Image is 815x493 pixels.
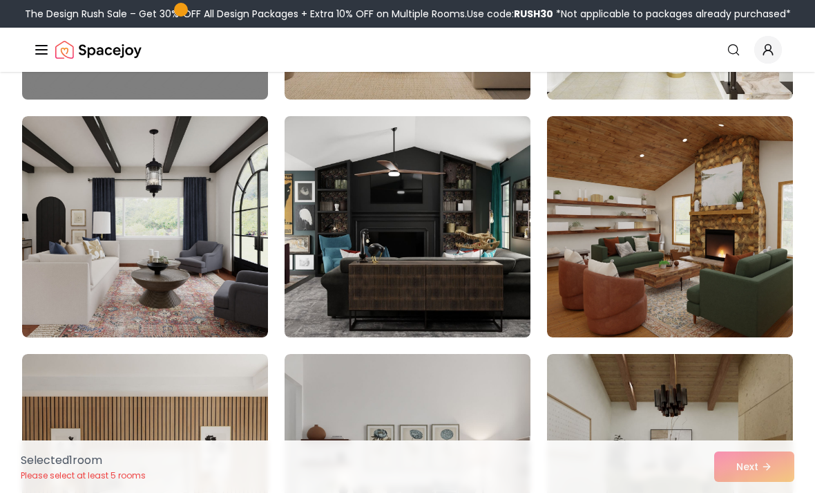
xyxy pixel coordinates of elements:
div: The Design Rush Sale – Get 30% OFF All Design Packages + Extra 10% OFF on Multiple Rooms. [25,7,791,21]
span: Use code: [467,7,553,21]
img: Room room-73 [22,116,268,337]
b: RUSH30 [514,7,553,21]
nav: Global [33,28,782,72]
span: *Not applicable to packages already purchased* [553,7,791,21]
img: Room room-74 [278,111,537,343]
p: Please select at least 5 rooms [21,470,146,481]
a: Spacejoy [55,36,142,64]
img: Room room-75 [547,116,793,337]
img: Spacejoy Logo [55,36,142,64]
p: Selected 1 room [21,452,146,469]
